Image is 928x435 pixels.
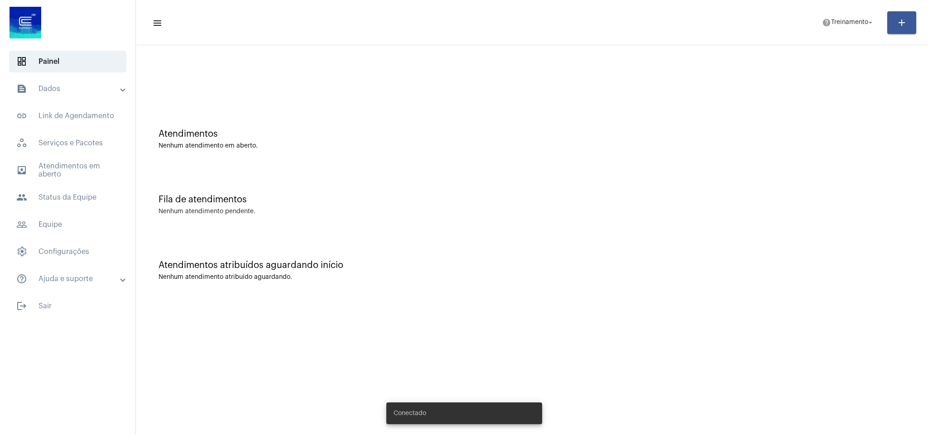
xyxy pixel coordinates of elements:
[9,241,126,263] span: Configurações
[152,18,161,29] mat-icon: sidenav icon
[9,159,126,181] span: Atendimentos em aberto
[16,246,27,257] span: sidenav icon
[16,192,27,203] mat-icon: sidenav icon
[9,214,126,235] span: Equipe
[817,14,880,32] button: Treinamento
[394,409,426,418] span: Conectado
[9,51,126,72] span: Painel
[159,143,905,149] div: Nenhum atendimento em aberto.
[16,83,27,94] mat-icon: sidenav icon
[896,17,907,28] mat-icon: add
[5,78,135,100] mat-expansion-panel-header: sidenav iconDados
[9,105,126,127] span: Link de Agendamento
[159,129,905,139] div: Atendimentos
[822,18,831,27] mat-icon: help
[5,268,135,290] mat-expansion-panel-header: sidenav iconAjuda e suporte
[159,195,905,205] div: Fila de atendimentos
[16,110,27,121] mat-icon: sidenav icon
[16,83,121,94] mat-panel-title: Dados
[159,274,905,281] div: Nenhum atendimento atribuído aguardando.
[16,273,27,284] mat-icon: sidenav icon
[16,165,27,176] mat-icon: sidenav icon
[7,5,43,41] img: d4669ae0-8c07-2337-4f67-34b0df7f5ae4.jpeg
[9,295,126,317] span: Sair
[9,132,126,154] span: Serviços e Pacotes
[16,301,27,311] mat-icon: sidenav icon
[16,273,121,284] mat-panel-title: Ajuda e suporte
[159,260,905,270] div: Atendimentos atribuídos aguardando início
[16,219,27,230] mat-icon: sidenav icon
[159,208,255,215] div: Nenhum atendimento pendente.
[16,56,27,67] span: sidenav icon
[16,138,27,148] span: sidenav icon
[866,19,875,27] mat-icon: arrow_drop_down
[831,19,868,26] span: Treinamento
[9,186,126,208] span: Status da Equipe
